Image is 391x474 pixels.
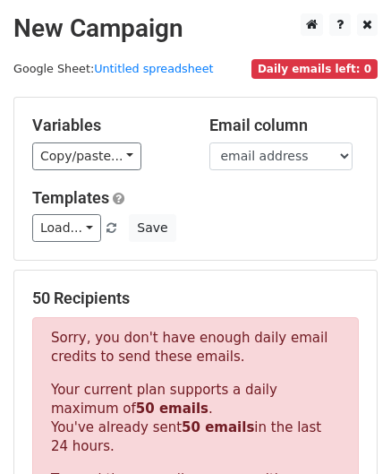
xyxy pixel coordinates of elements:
p: Sorry, you don't have enough daily email credits to send these emails. [51,329,340,366]
a: Untitled spreadsheet [94,62,213,75]
small: Google Sheet: [13,62,214,75]
a: Copy/paste... [32,142,141,170]
button: Save [129,214,175,242]
h2: New Campaign [13,13,378,44]
h5: Variables [32,116,183,135]
p: Your current plan supports a daily maximum of . You've already sent in the last 24 hours. [51,381,340,456]
strong: 50 emails [182,419,254,435]
a: Templates [32,188,109,207]
a: Daily emails left: 0 [251,62,378,75]
span: Daily emails left: 0 [251,59,378,79]
strong: 50 emails [136,401,208,417]
a: Load... [32,214,101,242]
h5: Email column [209,116,360,135]
h5: 50 Recipients [32,289,359,308]
iframe: Chat Widget [302,388,391,474]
